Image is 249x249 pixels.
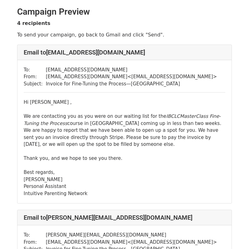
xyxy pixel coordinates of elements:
td: [PERSON_NAME][EMAIL_ADDRESS][DOMAIN_NAME] [46,232,217,239]
h4: Email to [PERSON_NAME][EMAIL_ADDRESS][DOMAIN_NAME] [24,214,225,221]
td: Invoice for Fine-Tuning the Process—[GEOGRAPHIC_DATA] [46,80,217,88]
div: Thank you, and we hope to see you there. [24,155,225,162]
td: [EMAIL_ADDRESS][DOMAIN_NAME] < [EMAIL_ADDRESS][DOMAIN_NAME] > [46,73,217,80]
td: [EMAIL_ADDRESS][DOMAIN_NAME] [46,66,217,74]
h4: Email to [EMAIL_ADDRESS][DOMAIN_NAME] [24,49,225,56]
div: Hi [PERSON_NAME] , [24,99,225,106]
div: Best regards, [24,169,225,176]
td: Subject: [24,80,46,88]
td: From: [24,239,46,246]
div: Personal Assistant [24,183,225,190]
div: Intuitive Parenting Network [24,190,225,197]
p: To send your campaign, go back to Gmail and click "Send". [17,31,232,38]
div: [PERSON_NAME] [24,169,225,197]
strong: 4 recipients [17,20,50,26]
div: We are contacting you as you were on our waiting list for the course in [GEOGRAPHIC_DATA] coming ... [24,113,225,148]
td: To: [24,232,46,239]
td: From: [24,73,46,80]
td: [EMAIL_ADDRESS][DOMAIN_NAME] < [EMAIL_ADDRESS][DOMAIN_NAME] > [46,239,217,246]
h2: Campaign Preview [17,7,232,17]
i: IBCLCMasterClass Fine-Tuning the Process [24,113,221,126]
td: To: [24,66,46,74]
